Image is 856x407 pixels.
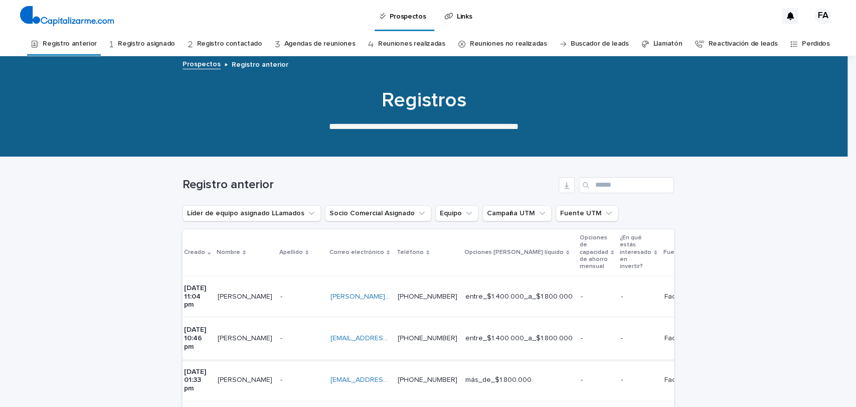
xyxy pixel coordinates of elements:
[571,32,629,56] a: Buscador de leads
[802,40,830,47] font: Perdidos
[653,32,682,56] a: Llamatón
[709,32,778,56] a: Reactivación de leads
[556,205,618,221] button: Fuente UTM
[20,6,114,26] img: 4arMvv9wSvmHTHbXwTim
[802,32,830,56] a: Perdidos
[581,293,613,301] p: -
[663,249,699,255] font: Fuente UTM
[284,32,356,56] a: Agendas de reuniones
[330,293,553,300] a: [PERSON_NAME][EMAIL_ADDRESS][PERSON_NAME][DOMAIN_NAME]
[470,32,547,56] a: Reuniones no realizadas
[280,332,284,343] p: -
[197,40,262,47] font: Registro contactado
[621,293,656,301] p: -
[43,40,97,47] font: Registro anterior
[184,249,205,255] font: Creado
[280,291,284,301] p: -
[378,40,445,47] font: Reuniones realizadas
[217,249,240,255] font: Nombre
[482,205,552,221] button: Campaña UTM
[184,326,210,351] p: [DATE] 10:46 pm
[621,376,656,384] p: -
[465,293,573,301] p: entre_$1.400.000_a_$1.800.000
[818,11,828,20] font: FA
[330,335,444,342] a: [EMAIL_ADDRESS][DOMAIN_NAME]
[279,249,303,255] font: Apellido
[218,291,274,301] p: Thiers Sobarzo Gomez
[465,334,573,343] p: entre_$1.400.000_a_$1.800.000
[435,205,478,221] button: Equipo
[197,32,262,56] a: Registro contactado
[218,332,274,343] p: Maria Angelica Gutierrez
[184,284,210,309] p: [DATE] 11:04 pm
[465,376,573,384] p: más_de_$1.800.000
[579,177,674,193] input: Buscar
[378,32,445,56] a: Reuniones realizadas
[664,332,698,343] p: Facebook
[183,61,221,68] font: Prospectos
[398,293,457,300] a: [PHONE_NUMBER]
[118,32,175,56] a: Registro asignado
[43,32,97,56] a: Registro anterior
[284,40,356,47] font: Agendas de reuniones
[397,249,424,255] font: Teléfono
[325,205,431,221] button: Socio Comercial Asignado
[581,334,613,343] p: -
[464,249,564,255] font: Opciones [PERSON_NAME] líquido
[709,40,778,47] font: Reactivación de leads
[664,374,698,384] p: Facebook
[118,40,175,47] font: Registro asignado
[581,376,613,384] p: -
[571,40,629,47] font: Buscador de leads
[621,334,656,343] p: -
[653,40,682,47] font: Llamatón
[381,90,466,110] font: Registros
[184,368,210,393] p: [DATE] 01:33 pm
[470,40,547,47] font: Reuniones no realizadas
[232,61,288,68] font: Registro anterior
[330,376,444,383] a: [EMAIL_ADDRESS][DOMAIN_NAME]
[329,249,384,255] font: Correo electrónico
[398,335,457,342] a: [PHONE_NUMBER]
[280,374,284,384] p: -
[398,376,457,383] a: [PHONE_NUMBER]
[620,235,651,270] font: ¿En qué estás interesado en invertir?
[183,179,274,191] font: Registro anterior
[580,235,608,270] font: Opciones de capacidad de ahorro mensual
[218,374,274,384] p: Ysaner Molina G
[664,291,698,301] p: Facebook
[183,58,221,69] a: Prospectos
[183,205,321,221] button: Líder de equipo asignado LLamados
